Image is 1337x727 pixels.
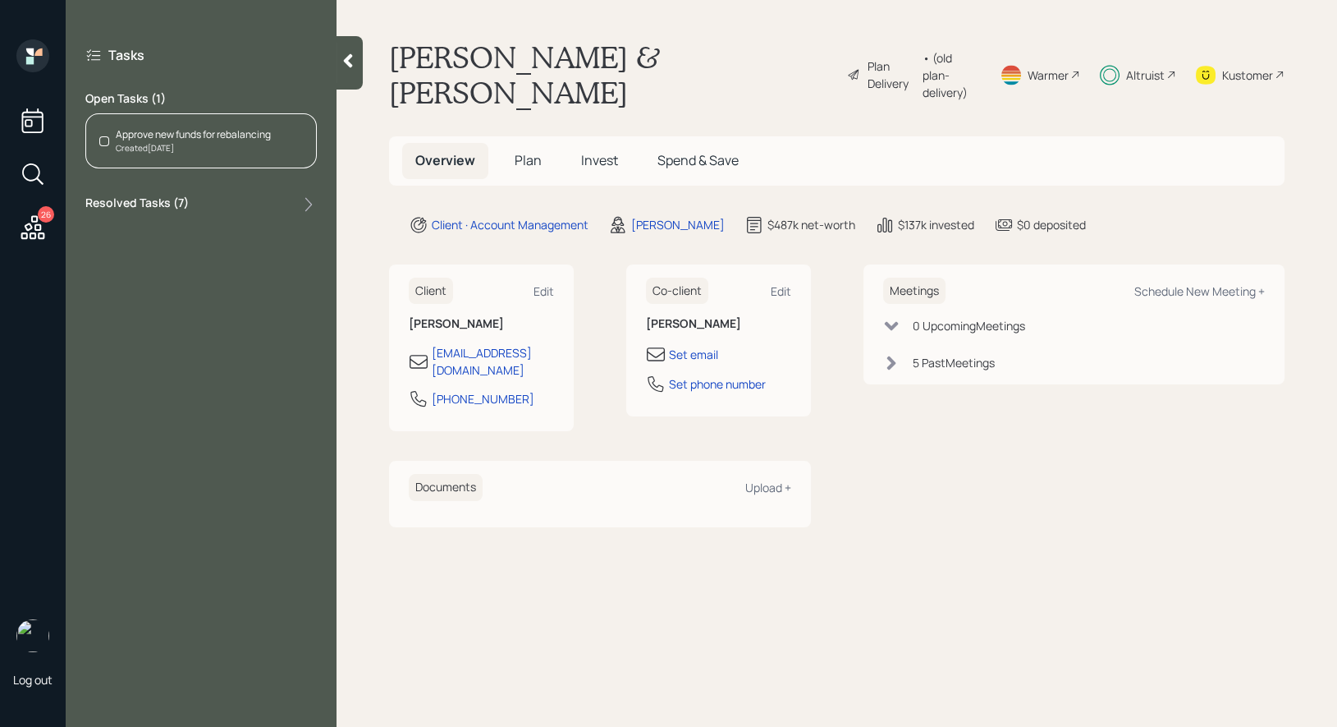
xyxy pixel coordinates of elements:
span: Plan [515,151,542,169]
div: $487k net-worth [767,216,855,233]
div: • (old plan-delivery) [923,49,980,101]
img: treva-nostdahl-headshot.png [16,619,49,652]
div: Kustomer [1222,67,1273,84]
div: Edit [533,283,554,299]
div: Schedule New Meeting + [1134,283,1265,299]
label: Tasks [108,46,144,64]
h6: Co-client [646,278,708,305]
label: Resolved Tasks ( 7 ) [85,195,189,214]
span: Spend & Save [657,151,739,169]
div: Warmer [1028,67,1069,84]
div: [PHONE_NUMBER] [432,390,534,407]
div: [EMAIL_ADDRESS][DOMAIN_NAME] [432,344,554,379]
h1: [PERSON_NAME] & [PERSON_NAME] [389,39,834,110]
h6: Documents [409,474,483,501]
span: Invest [581,151,618,169]
div: 26 [38,206,54,223]
h6: Meetings [883,278,946,305]
div: Set email [669,346,718,363]
div: [PERSON_NAME] [631,216,725,233]
h6: Client [409,278,453,305]
div: Created [DATE] [116,142,271,154]
div: Approve new funds for rebalancing [116,127,271,142]
h6: [PERSON_NAME] [409,317,554,331]
div: Plan Delivery [868,58,914,92]
div: $0 deposited [1017,216,1086,233]
div: Client · Account Management [432,216,588,233]
span: Overview [415,151,475,169]
div: Log out [13,672,53,688]
div: Set phone number [669,375,766,393]
div: Altruist [1126,67,1165,84]
div: 0 Upcoming Meeting s [913,317,1025,334]
div: 5 Past Meeting s [913,354,995,371]
label: Open Tasks ( 1 ) [85,90,317,107]
div: Edit [771,283,791,299]
div: $137k invested [898,216,974,233]
div: Upload + [745,480,791,495]
h6: [PERSON_NAME] [646,317,791,331]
